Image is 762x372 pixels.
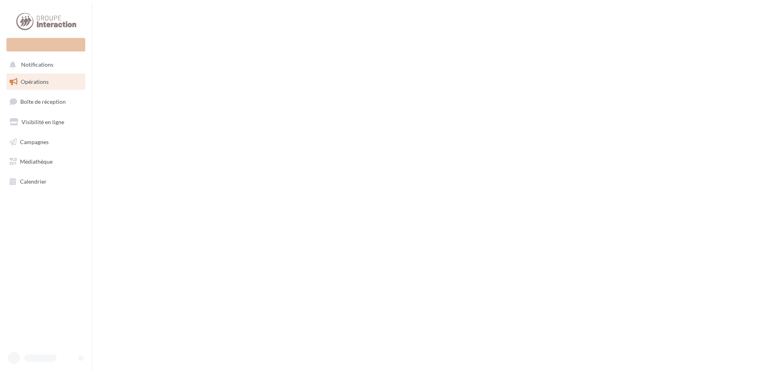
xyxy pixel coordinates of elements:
[20,178,47,185] span: Calendrier
[5,93,87,110] a: Boîte de réception
[5,173,87,190] a: Calendrier
[20,158,53,165] span: Médiathèque
[5,73,87,90] a: Opérations
[6,38,85,51] div: Nouvelle campagne
[21,61,53,68] span: Notifications
[5,153,87,170] a: Médiathèque
[21,78,49,85] span: Opérations
[5,134,87,150] a: Campagnes
[20,98,66,105] span: Boîte de réception
[20,138,49,145] span: Campagnes
[22,119,64,125] span: Visibilité en ligne
[5,114,87,131] a: Visibilité en ligne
